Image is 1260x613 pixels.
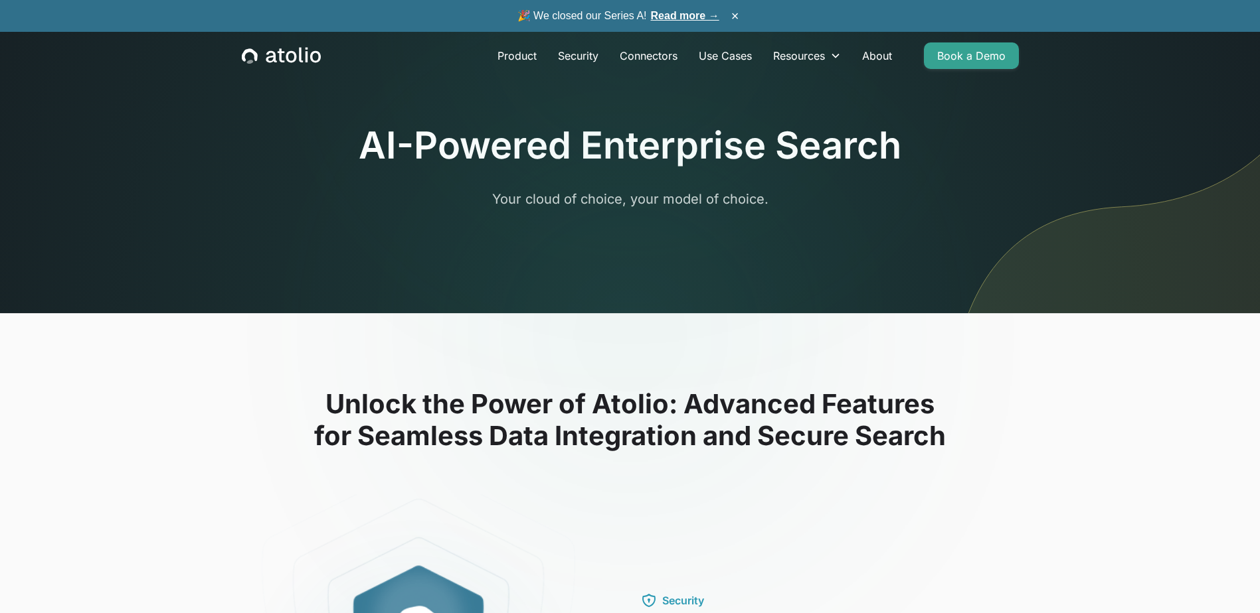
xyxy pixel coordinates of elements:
p: Your cloud of choice, your model of choice. [375,189,885,209]
button: × [727,9,743,23]
a: Book a Demo [924,42,1019,69]
h2: Unlock the Power of Atolio: Advanced Features for Seamless Data Integration and Secure Search [205,388,1055,452]
a: About [852,42,903,69]
h1: AI-Powered Enterprise Search [359,123,901,168]
div: Resources [763,42,852,69]
a: Product [487,42,547,69]
a: Use Cases [688,42,763,69]
div: Security [662,592,704,608]
a: Security [547,42,609,69]
a: Read more → [651,10,719,21]
a: home [242,47,321,64]
iframe: Chat Widget [1194,549,1260,613]
a: Connectors [609,42,688,69]
span: 🎉 We closed our Series A! [517,8,719,24]
img: line [948,5,1260,313]
div: Resources [773,48,825,64]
